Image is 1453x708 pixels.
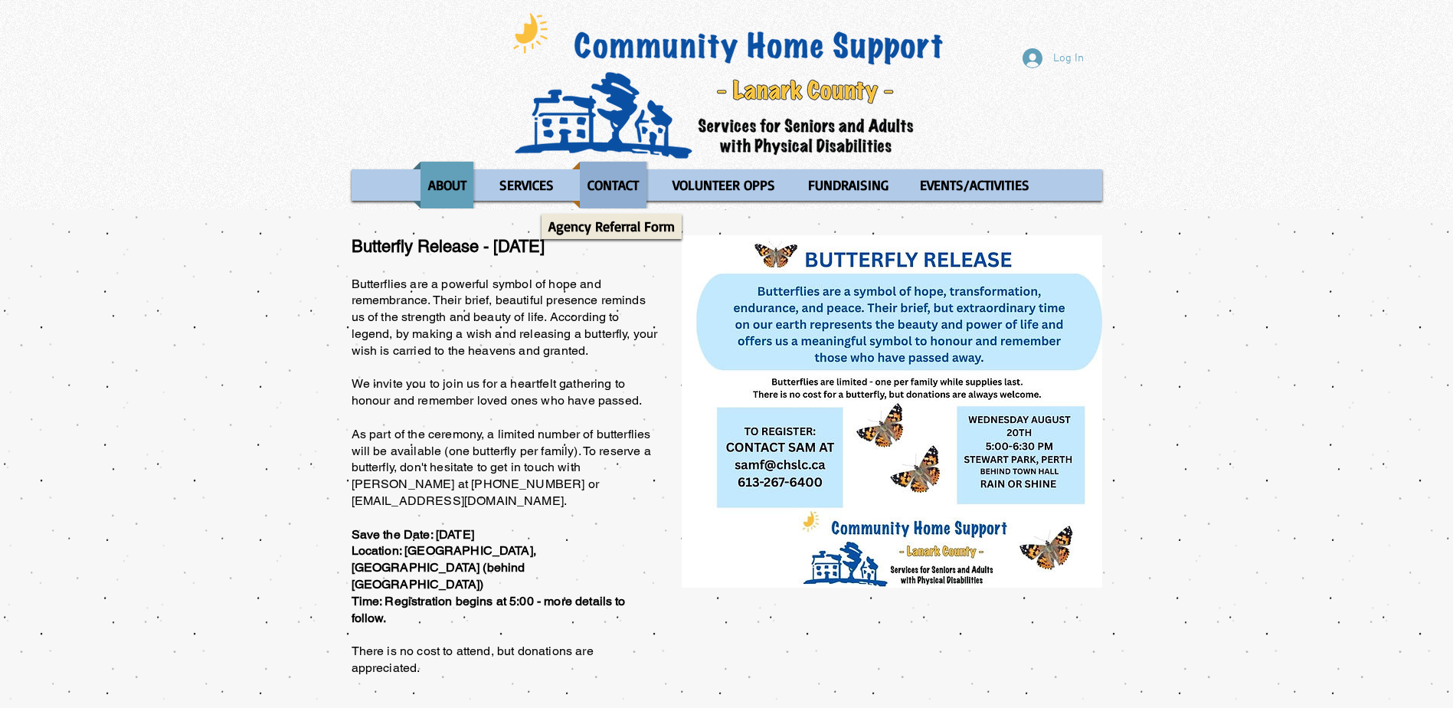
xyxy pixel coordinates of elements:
[1012,44,1095,73] button: Log In
[572,162,654,208] a: CONTACT
[352,237,545,256] span: Butterfly Release - [DATE]
[485,162,568,208] a: SERVICES
[413,162,481,208] a: ABOUT
[913,162,1036,208] p: EVENTS/ACTIVITIES
[581,162,646,208] p: CONTACT
[794,162,902,208] a: FUNDRAISING
[352,162,1102,208] nav: Site
[682,235,1102,588] img: butterfly_release_2025.jpg
[1048,51,1089,67] span: Log In
[905,162,1044,208] a: EVENTS/ACTIVITIES
[352,527,626,625] span: Save the Date: [DATE] Location: [GEOGRAPHIC_DATA], [GEOGRAPHIC_DATA] (behind [GEOGRAPHIC_DATA]) T...
[493,162,561,208] p: SERVICES
[542,214,682,239] a: Agency Referral Form
[658,162,790,208] a: VOLUNTEER OPPS
[666,162,782,208] p: VOLUNTEER OPPS
[801,162,895,208] p: FUNDRAISING
[352,277,658,675] span: Butterflies are a powerful symbol of hope and remembrance. Their brief, beautiful presence remind...
[421,162,473,208] p: ABOUT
